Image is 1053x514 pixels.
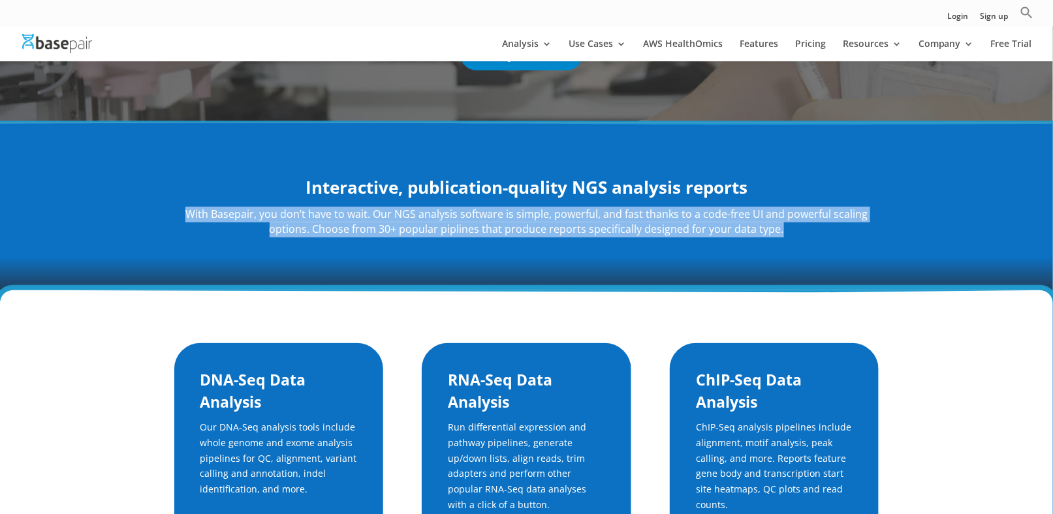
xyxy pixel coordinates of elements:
[988,449,1037,498] iframe: Drift Widget Chat Controller
[1020,6,1033,26] a: Search Icon Link
[200,369,357,419] h2: DNA-Seq Data Analysis
[569,39,626,61] a: Use Cases
[919,39,974,61] a: Company
[200,419,357,506] p: Our DNA-Seq analysis tools include whole genome and exome analysis pipelines for QC, alignment, v...
[795,39,826,61] a: Pricing
[696,369,853,419] h2: ChIP-Seq Data Analysis
[174,207,879,238] p: With Basepair, you don’t have to wait. Our NGS analysis software is simple, powerful, and fast th...
[1020,6,1033,19] svg: Search
[948,12,969,26] a: Login
[643,39,723,61] a: AWS HealthOmics
[991,39,1032,61] a: Free Trial
[740,39,778,61] a: Features
[22,34,92,53] img: Basepair
[843,39,902,61] a: Resources
[981,12,1009,26] a: Sign up
[448,369,605,419] h2: RNA-Seq Data Analysis
[502,39,552,61] a: Analysis
[306,175,747,199] strong: Interactive, publication-quality NGS analysis reports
